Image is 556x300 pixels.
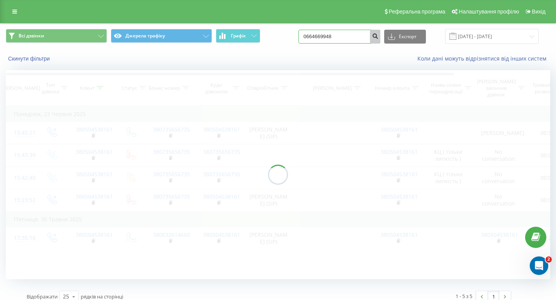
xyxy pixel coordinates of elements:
iframe: Intercom live chat [530,256,548,275]
span: 2 [546,256,552,263]
span: Налаштування профілю [459,8,519,15]
button: Джерела трафіку [111,29,212,43]
span: Реферальна програма [389,8,446,15]
a: Коли дані можуть відрізнятися вiд інших систем [417,55,550,62]
span: рядків на сторінці [81,293,123,300]
span: Всі дзвінки [19,33,44,39]
span: Відображати [27,293,58,300]
button: Всі дзвінки [6,29,107,43]
input: Пошук за номером [298,30,380,44]
div: 1 - 5 з 5 [456,292,472,300]
button: Скинути фільтри [6,55,54,62]
button: Графік [216,29,260,43]
span: Вихід [532,8,546,15]
button: Експорт [384,30,426,44]
span: Графік [231,33,246,39]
